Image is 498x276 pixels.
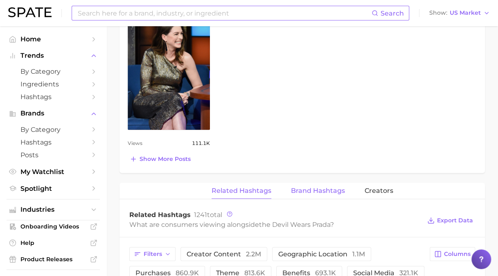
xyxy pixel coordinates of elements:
a: Hashtags [7,90,100,103]
a: Hashtags [7,136,100,149]
button: Filters [129,247,176,261]
button: Brands [7,107,100,120]
span: Trends [20,52,86,59]
button: Export Data [425,215,475,226]
span: Hashtags [20,138,86,146]
span: Help [20,239,86,247]
span: Industries [20,206,86,213]
span: Show more posts [140,155,191,162]
span: US Market [450,11,481,15]
span: Posts [20,151,86,159]
span: Home [20,35,86,43]
span: Ingredients [20,80,86,88]
span: Brands [20,110,86,117]
span: Columns [444,250,471,257]
span: purchases [135,269,199,276]
span: by Category [20,126,86,133]
a: Ingredients [7,78,100,90]
span: Product Releases [20,256,86,263]
a: by Category [7,123,100,136]
span: My Watchlist [20,168,86,176]
span: Related Hashtags [129,210,191,218]
span: 1.1m [352,250,365,258]
span: benefits [282,269,336,276]
span: social media [353,269,418,276]
a: Onboarding Videos [7,220,100,233]
span: Filters [144,250,162,257]
span: by Category [20,68,86,75]
img: SPATE [8,7,52,17]
span: Show [429,11,447,15]
a: by Category [7,65,100,78]
span: total [194,210,222,218]
span: 111.1k [192,138,210,148]
button: ShowUS Market [427,8,492,18]
a: Posts [7,149,100,161]
span: Related Hashtags [212,187,271,194]
span: Spotlight [20,185,86,192]
button: Trends [7,50,100,62]
span: theme [216,269,265,276]
button: Columns [430,247,475,261]
span: the devil wears prada [259,220,330,228]
span: Search [381,9,404,17]
span: Hashtags [20,93,86,101]
span: geographic location [278,251,365,257]
span: 2.2m [246,250,261,258]
span: Views [128,138,142,148]
span: Creators [365,187,393,194]
a: Spotlight [7,182,100,195]
button: Show more posts [128,153,193,165]
span: Export Data [437,217,473,224]
span: creator content [187,251,261,257]
a: My Watchlist [7,165,100,178]
a: Home [7,33,100,45]
div: What are consumers viewing alongside ? [129,219,421,230]
a: Help [7,237,100,249]
span: Brand Hashtags [291,187,345,194]
a: Product Releases [7,253,100,265]
span: Onboarding Videos [20,223,86,230]
input: Search here for a brand, industry, or ingredient [77,6,372,20]
span: 1241 [194,210,207,218]
button: Industries [7,204,100,216]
